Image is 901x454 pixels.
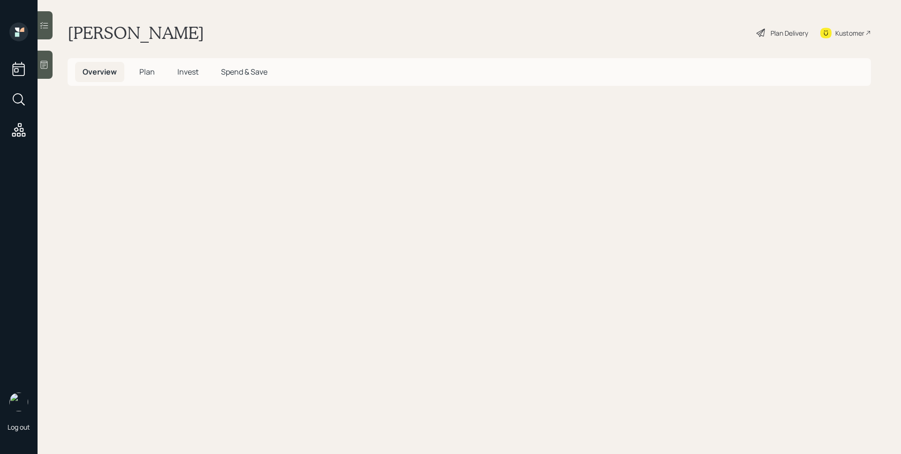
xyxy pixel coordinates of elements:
[8,423,30,431] div: Log out
[771,28,808,38] div: Plan Delivery
[139,67,155,77] span: Plan
[835,28,864,38] div: Kustomer
[221,67,267,77] span: Spend & Save
[9,393,28,411] img: james-distasi-headshot.png
[177,67,199,77] span: Invest
[68,23,204,43] h1: [PERSON_NAME]
[83,67,117,77] span: Overview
